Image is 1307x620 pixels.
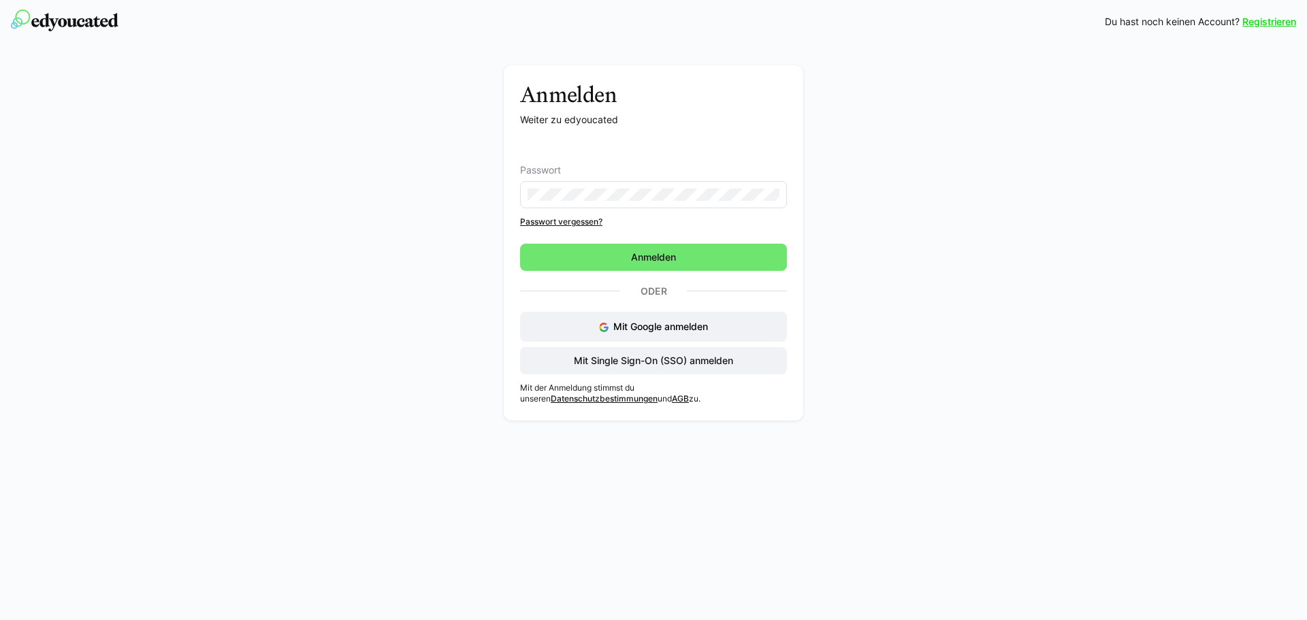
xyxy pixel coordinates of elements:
[613,321,708,332] span: Mit Google anmelden
[520,82,787,108] h3: Anmelden
[520,347,787,374] button: Mit Single Sign-On (SSO) anmelden
[672,393,689,404] a: AGB
[520,165,561,176] span: Passwort
[1105,15,1240,29] span: Du hast noch keinen Account?
[520,113,787,127] p: Weiter zu edyoucated
[520,312,787,342] button: Mit Google anmelden
[551,393,658,404] a: Datenschutzbestimmungen
[629,250,678,264] span: Anmelden
[1242,15,1296,29] a: Registrieren
[620,282,687,301] p: Oder
[520,216,787,227] a: Passwort vergessen?
[520,244,787,271] button: Anmelden
[572,354,735,368] span: Mit Single Sign-On (SSO) anmelden
[520,382,787,404] p: Mit der Anmeldung stimmst du unseren und zu.
[11,10,118,31] img: edyoucated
